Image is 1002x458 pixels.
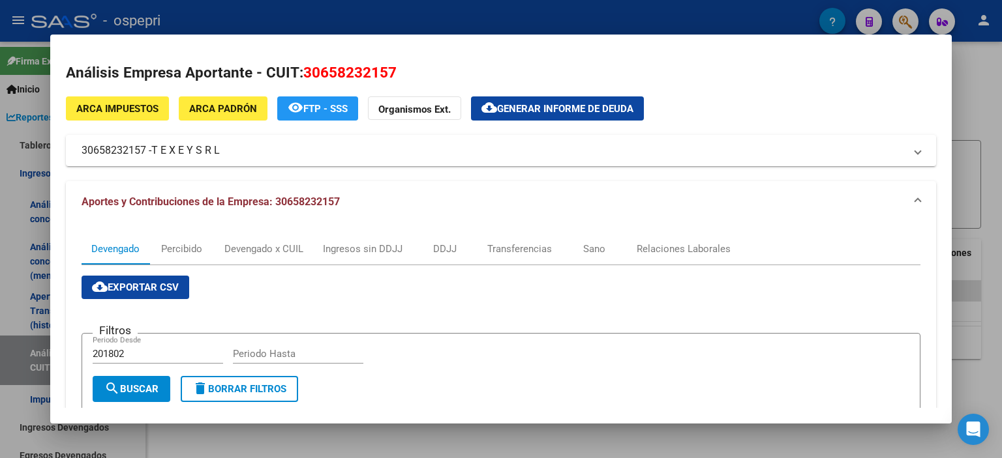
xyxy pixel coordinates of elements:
[487,242,552,256] div: Transferencias
[179,96,267,121] button: ARCA Padrón
[91,242,140,256] div: Devengado
[378,104,451,115] strong: Organismos Ext.
[637,242,731,256] div: Relaciones Laborales
[181,376,298,402] button: Borrar Filtros
[66,135,936,166] mat-expansion-panel-header: 30658232157 -T E X E Y S R L
[66,181,936,223] mat-expansion-panel-header: Aportes y Contribuciones de la Empresa: 30658232157
[303,103,348,115] span: FTP - SSS
[92,279,108,294] mat-icon: cloud_download
[192,380,208,396] mat-icon: delete
[481,100,497,115] mat-icon: cloud_download
[93,376,170,402] button: Buscar
[368,96,461,121] button: Organismos Ext.
[583,242,605,256] div: Sano
[288,100,303,115] mat-icon: remove_red_eye
[161,242,202,256] div: Percibido
[82,195,340,208] span: Aportes y Contribuciones de la Empresa: 30658232157
[151,143,220,158] span: T E X E Y S R L
[471,96,644,121] button: Generar informe de deuda
[958,414,989,445] div: Open Intercom Messenger
[93,323,138,337] h3: Filtros
[497,103,633,115] span: Generar informe de deuda
[66,62,936,84] h2: Análisis Empresa Aportante - CUIT:
[104,380,120,396] mat-icon: search
[277,96,358,121] button: FTP - SSS
[433,242,457,256] div: DDJJ
[92,281,179,293] span: Exportar CSV
[192,383,286,395] span: Borrar Filtros
[82,276,189,299] button: Exportar CSV
[303,64,397,81] span: 30658232157
[323,242,402,256] div: Ingresos sin DDJJ
[189,103,257,115] span: ARCA Padrón
[66,96,169,121] button: ARCA Impuestos
[82,143,905,158] mat-panel-title: 30658232157 -
[104,383,159,395] span: Buscar
[76,103,159,115] span: ARCA Impuestos
[224,242,303,256] div: Devengado x CUIL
